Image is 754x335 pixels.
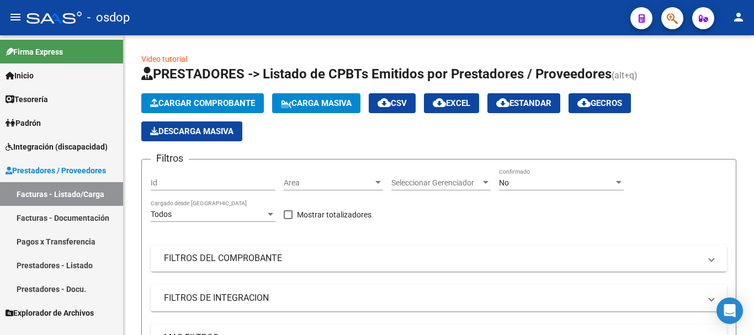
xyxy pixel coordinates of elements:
[141,121,242,141] app-download-masive: Descarga masiva de comprobantes (adjuntos)
[732,10,745,24] mat-icon: person
[424,93,479,113] button: EXCEL
[499,178,509,187] span: No
[151,245,727,272] mat-expansion-panel-header: FILTROS DEL COMPROBANTE
[369,93,416,113] button: CSV
[164,252,700,264] mat-panel-title: FILTROS DEL COMPROBANTE
[150,126,233,136] span: Descarga Masiva
[496,96,509,109] mat-icon: cloud_download
[151,151,189,166] h3: Filtros
[496,98,551,108] span: Estandar
[272,93,360,113] button: Carga Masiva
[378,98,407,108] span: CSV
[141,93,264,113] button: Cargar Comprobante
[141,55,187,63] a: Video tutorial
[433,96,446,109] mat-icon: cloud_download
[151,285,727,311] mat-expansion-panel-header: FILTROS DE INTEGRACION
[569,93,631,113] button: Gecros
[487,93,560,113] button: Estandar
[9,10,22,24] mat-icon: menu
[141,66,612,82] span: PRESTADORES -> Listado de CPBTs Emitidos por Prestadores / Proveedores
[297,208,371,221] span: Mostrar totalizadores
[6,93,48,105] span: Tesorería
[6,164,106,177] span: Prestadores / Proveedores
[164,292,700,304] mat-panel-title: FILTROS DE INTEGRACION
[577,98,622,108] span: Gecros
[612,70,638,81] span: (alt+q)
[6,307,94,319] span: Explorador de Archivos
[433,98,470,108] span: EXCEL
[716,297,743,324] div: Open Intercom Messenger
[6,141,108,153] span: Integración (discapacidad)
[87,6,130,30] span: - osdop
[6,70,34,82] span: Inicio
[6,117,41,129] span: Padrón
[284,178,373,188] span: Area
[6,46,63,58] span: Firma Express
[141,121,242,141] button: Descarga Masiva
[577,96,591,109] mat-icon: cloud_download
[391,178,481,188] span: Seleccionar Gerenciador
[150,98,255,108] span: Cargar Comprobante
[151,210,172,219] span: Todos
[378,96,391,109] mat-icon: cloud_download
[281,98,352,108] span: Carga Masiva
